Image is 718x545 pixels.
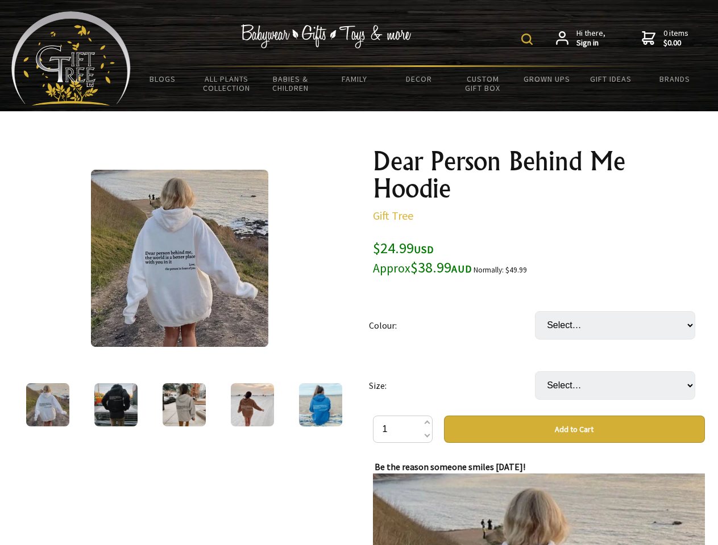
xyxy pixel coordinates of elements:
a: Custom Gift Box [451,67,515,100]
span: Hi there, [576,28,605,48]
img: Babywear - Gifts - Toys & more [241,24,412,48]
img: Dear Person Behind Me Hoodie [91,170,268,347]
span: USD [414,243,434,256]
a: Gift Tree [373,208,413,223]
img: Dear Person Behind Me Hoodie [26,383,69,426]
a: Babies & Children [259,67,323,100]
td: Size: [369,355,535,416]
a: Hi there,Sign in [556,28,605,48]
small: Normally: $49.99 [474,265,527,275]
small: Approx [373,261,410,276]
strong: Sign in [576,38,605,48]
span: 0 items [663,28,688,48]
img: Dear Person Behind Me Hoodie [231,383,274,426]
a: BLOGS [131,67,195,91]
button: Add to Cart [444,416,705,443]
span: $24.99 $38.99 [373,238,472,276]
img: product search [521,33,533,45]
a: Family [323,67,387,91]
td: Colour: [369,295,535,355]
a: 0 items$0.00 [642,28,688,48]
img: Dear Person Behind Me Hoodie [163,383,206,426]
a: Decor [387,67,451,91]
img: Babyware - Gifts - Toys and more... [11,11,131,106]
img: Dear Person Behind Me Hoodie [299,383,342,426]
strong: $0.00 [663,38,688,48]
a: Grown Ups [514,67,579,91]
a: Gift Ideas [579,67,643,91]
img: Dear Person Behind Me Hoodie [94,383,138,426]
a: Brands [643,67,707,91]
a: All Plants Collection [195,67,259,100]
h1: Dear Person Behind Me Hoodie [373,148,705,202]
span: AUD [451,262,472,275]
